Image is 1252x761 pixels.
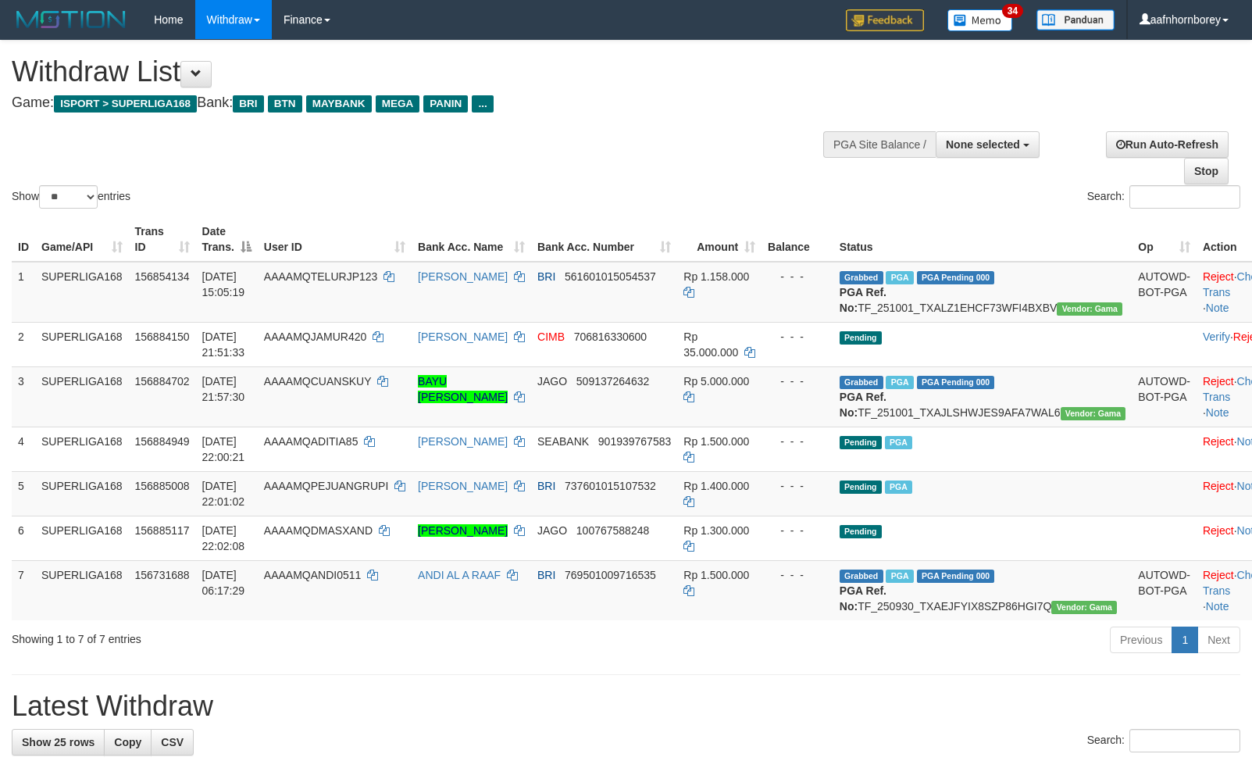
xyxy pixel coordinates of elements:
[537,270,555,283] span: BRI
[418,375,508,403] a: BAYU [PERSON_NAME]
[264,270,378,283] span: AAAAMQTELURJP123
[833,366,1133,427] td: TF_251001_TXAJLSHWJES9AFA7WAL6
[840,376,883,389] span: Grabbed
[1002,4,1023,18] span: 34
[946,138,1020,151] span: None selected
[233,95,263,113] span: BRI
[35,471,129,516] td: SUPERLIGA168
[35,322,129,366] td: SUPERLIGA168
[768,434,827,449] div: - - -
[202,270,245,298] span: [DATE] 15:05:19
[1057,302,1122,316] span: Vendor URL: https://trx31.1velocity.biz
[1132,217,1197,262] th: Op: activate to sort column ascending
[1129,729,1240,752] input: Search:
[886,271,913,284] span: Marked by aafsengchandara
[1203,435,1234,448] a: Reject
[129,217,196,262] th: Trans ID: activate to sort column ascending
[1206,302,1229,314] a: Note
[35,217,129,262] th: Game/API: activate to sort column ascending
[683,270,749,283] span: Rp 1.158.000
[135,569,190,581] span: 156731688
[12,729,105,756] a: Show 25 rows
[12,262,35,323] td: 1
[1132,560,1197,620] td: AUTOWD-BOT-PGA
[1087,185,1240,209] label: Search:
[12,427,35,471] td: 4
[264,375,371,388] span: AAAAMQCUANSKUY
[840,271,883,284] span: Grabbed
[1197,627,1240,653] a: Next
[683,480,749,492] span: Rp 1.400.000
[376,95,420,113] span: MEGA
[565,480,656,492] span: Copy 737601015107532 to clipboard
[840,525,882,538] span: Pending
[264,330,366,343] span: AAAAMQJAMUR420
[762,217,833,262] th: Balance
[1087,729,1240,752] label: Search:
[39,185,98,209] select: Showentries
[35,262,129,323] td: SUPERLIGA168
[12,56,819,88] h1: Withdraw List
[537,480,555,492] span: BRI
[846,9,924,31] img: Feedback.jpg
[574,330,647,343] span: Copy 706816330600 to clipboard
[1132,366,1197,427] td: AUTOWD-BOT-PGA
[885,436,912,449] span: Marked by aafromsomean
[12,516,35,560] td: 6
[885,481,912,494] span: Marked by aafromsomean
[418,330,508,343] a: [PERSON_NAME]
[840,331,882,345] span: Pending
[135,480,190,492] span: 156885008
[1203,524,1234,537] a: Reject
[135,270,190,283] span: 156854134
[565,270,656,283] span: Copy 561601015054537 to clipboard
[1203,569,1234,581] a: Reject
[423,95,468,113] span: PANIN
[598,435,671,448] span: Copy 901939767583 to clipboard
[264,524,373,537] span: AAAAMQDMASXAND
[418,524,508,537] a: [PERSON_NAME]
[768,373,827,389] div: - - -
[161,736,184,748] span: CSV
[12,691,1240,722] h1: Latest Withdraw
[135,330,190,343] span: 156884150
[917,271,995,284] span: PGA Pending
[917,376,995,389] span: PGA Pending
[264,569,362,581] span: AAAAMQANDI0511
[202,569,245,597] span: [DATE] 06:17:29
[683,375,749,388] span: Rp 5.000.000
[202,330,245,359] span: [DATE] 21:51:33
[833,560,1133,620] td: TF_250930_TXAEJFYIX8SZP86HGI7Q
[264,480,388,492] span: AAAAMQPEJUANGRUPI
[1203,375,1234,388] a: Reject
[531,217,677,262] th: Bank Acc. Number: activate to sort column ascending
[12,625,510,647] div: Showing 1 to 7 of 7 entries
[1129,185,1240,209] input: Search:
[35,366,129,427] td: SUPERLIGA168
[565,569,656,581] span: Copy 769501009716535 to clipboard
[833,217,1133,262] th: Status
[1110,627,1172,653] a: Previous
[537,375,567,388] span: JAGO
[576,524,649,537] span: Copy 100767588248 to clipboard
[886,570,913,583] span: Marked by aafromsomean
[840,391,886,419] b: PGA Ref. No:
[12,366,35,427] td: 3
[418,435,508,448] a: [PERSON_NAME]
[35,427,129,471] td: SUPERLIGA168
[12,185,130,209] label: Show entries
[1106,131,1229,158] a: Run Auto-Refresh
[947,9,1013,31] img: Button%20Memo.svg
[1203,270,1234,283] a: Reject
[537,330,565,343] span: CIMB
[114,736,141,748] span: Copy
[202,480,245,508] span: [DATE] 22:01:02
[537,524,567,537] span: JAGO
[418,480,508,492] a: [PERSON_NAME]
[683,330,738,359] span: Rp 35.000.000
[135,435,190,448] span: 156884949
[135,375,190,388] span: 156884702
[840,481,882,494] span: Pending
[1206,406,1229,419] a: Note
[12,560,35,620] td: 7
